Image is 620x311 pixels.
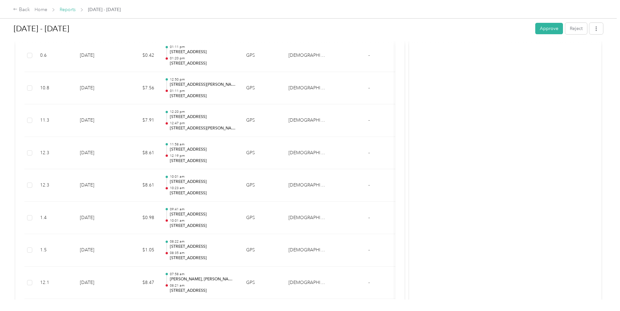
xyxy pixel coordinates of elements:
[88,6,121,13] span: [DATE] - [DATE]
[120,202,159,234] td: $0.98
[170,272,236,276] p: 07:58 am
[120,137,159,170] td: $8.61
[283,72,332,105] td: Catholic Charities of Oswego County
[170,154,236,158] p: 12:19 pm
[170,244,236,250] p: [STREET_ADDRESS]
[170,61,236,67] p: [STREET_ADDRESS]
[13,6,30,14] div: Back
[170,126,236,131] p: [STREET_ADDRESS][PERSON_NAME]
[283,137,332,170] td: Catholic Charities of Oswego County
[170,190,236,196] p: [STREET_ADDRESS]
[170,288,236,294] p: [STREET_ADDRESS]
[368,85,370,91] span: -
[35,234,75,267] td: 1.5
[75,169,120,202] td: [DATE]
[241,39,283,72] td: GPS
[14,21,531,37] h1: Aug 18 - 31, 2025
[170,158,236,164] p: [STREET_ADDRESS]
[170,174,236,179] p: 10:01 am
[170,142,236,147] p: 11:58 am
[60,7,76,12] a: Reports
[170,114,236,120] p: [STREET_ADDRESS]
[241,104,283,137] td: GPS
[283,39,332,72] td: Catholic Charities of Oswego County
[35,267,75,299] td: 12.1
[170,82,236,88] p: [STREET_ADDRESS][PERSON_NAME]
[170,251,236,255] p: 08:35 am
[35,202,75,234] td: 1.4
[368,117,370,123] span: -
[75,104,120,137] td: [DATE]
[35,72,75,105] td: 10.8
[35,169,75,202] td: 12.3
[241,267,283,299] td: GPS
[170,77,236,82] p: 12:50 pm
[170,218,236,223] p: 10:01 am
[583,274,620,311] iframe: Everlance-gr Chat Button Frame
[283,234,332,267] td: Catholic Charities of Oswego County
[368,52,370,58] span: -
[170,207,236,212] p: 09:41 am
[120,234,159,267] td: $1.05
[75,267,120,299] td: [DATE]
[170,276,236,282] p: [PERSON_NAME], [PERSON_NAME], NY 13069, [GEOGRAPHIC_DATA]
[170,147,236,153] p: [STREET_ADDRESS]
[75,39,120,72] td: [DATE]
[170,56,236,61] p: 01:20 pm
[283,267,332,299] td: Catholic Charities of Oswego County
[120,72,159,105] td: $7.56
[368,280,370,285] span: -
[35,137,75,170] td: 12.3
[283,202,332,234] td: Catholic Charities of Oswego County
[535,23,563,34] button: Approve
[241,202,283,234] td: GPS
[368,247,370,253] span: -
[120,169,159,202] td: $8.61
[170,121,236,126] p: 12:47 pm
[35,104,75,137] td: 11.3
[170,89,236,93] p: 01:11 pm
[241,234,283,267] td: GPS
[75,72,120,105] td: [DATE]
[241,137,283,170] td: GPS
[283,104,332,137] td: Catholic Charities of Oswego County
[170,49,236,55] p: [STREET_ADDRESS]
[35,7,47,12] a: Home
[241,72,283,105] td: GPS
[170,283,236,288] p: 08:21 am
[170,110,236,114] p: 12:20 pm
[170,223,236,229] p: [STREET_ADDRESS]
[120,39,159,72] td: $0.42
[241,169,283,202] td: GPS
[170,212,236,217] p: [STREET_ADDRESS]
[75,137,120,170] td: [DATE]
[170,93,236,99] p: [STREET_ADDRESS]
[565,23,587,34] button: Reject
[170,239,236,244] p: 08:22 am
[120,104,159,137] td: $7.91
[35,39,75,72] td: 0.6
[368,182,370,188] span: -
[170,255,236,261] p: [STREET_ADDRESS]
[170,186,236,190] p: 10:23 am
[368,215,370,220] span: -
[75,234,120,267] td: [DATE]
[368,150,370,155] span: -
[170,179,236,185] p: [STREET_ADDRESS]
[75,202,120,234] td: [DATE]
[170,45,236,49] p: 01:11 pm
[120,267,159,299] td: $8.47
[283,169,332,202] td: Catholic Charities of Oswego County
